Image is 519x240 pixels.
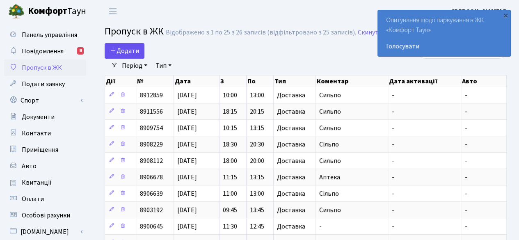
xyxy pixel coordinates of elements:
img: logo.png [8,3,25,20]
span: [DATE] [177,123,197,133]
span: 20:00 [250,156,264,165]
span: 8912859 [139,91,162,100]
span: Доставка [277,190,305,197]
div: 9 [77,47,84,55]
span: 8903192 [139,206,162,215]
span: Авто [22,162,37,171]
span: - [391,156,394,165]
span: 8906639 [139,189,162,198]
span: - [391,107,394,116]
span: 10:15 [223,123,237,133]
span: Аптека [319,173,340,182]
span: - [464,156,467,165]
span: [DATE] [177,189,197,198]
span: 09:45 [223,206,237,215]
span: Сільпо [319,189,339,198]
span: Документи [22,112,55,121]
span: Сільпо [319,140,339,149]
span: Приміщення [22,145,58,154]
span: 18:00 [223,156,237,165]
a: Додати [105,43,144,59]
span: - [464,173,467,182]
a: Документи [4,109,86,125]
a: Повідомлення9 [4,43,86,59]
span: 20:15 [250,107,264,116]
a: Квитанції [4,174,86,191]
span: Сильпо [319,123,341,133]
span: Доставка [277,141,305,148]
span: Доставка [277,174,305,181]
span: [DATE] [177,173,197,182]
a: Подати заявку [4,76,86,92]
span: - [464,91,467,100]
span: Таун [28,5,86,18]
a: Період [119,59,151,73]
span: Доставка [277,158,305,164]
a: Панель управління [4,27,86,43]
span: 11:00 [223,189,237,198]
th: З [219,75,247,87]
span: Сильпо [319,206,341,215]
a: Оплати [4,191,86,207]
a: Голосувати [386,41,502,51]
span: - [391,91,394,100]
span: [DATE] [177,91,197,100]
th: № [136,75,174,87]
span: Доставка [277,207,305,213]
span: 10:00 [223,91,237,100]
div: Опитування щодо паркування в ЖК «Комфорт Таун» [378,10,510,56]
span: [DATE] [177,206,197,215]
span: 13:15 [250,173,264,182]
span: 12:45 [250,222,264,231]
span: Квитанції [22,178,52,187]
a: Пропуск в ЖК [4,59,86,76]
span: - [391,222,394,231]
b: Комфорт [28,5,67,18]
span: Сильпо [319,107,341,116]
span: 18:15 [223,107,237,116]
a: Контакти [4,125,86,142]
span: - [464,222,467,231]
span: Особові рахунки [22,211,70,220]
span: - [319,222,322,231]
a: [PERSON_NAME] В. [452,7,509,16]
span: Доставка [277,108,305,115]
div: Відображено з 1 по 25 з 26 записів (відфільтровано з 25 записів). [166,29,356,37]
span: Додати [110,46,139,55]
span: 13:00 [250,91,264,100]
span: Доставка [277,92,305,98]
span: 11:15 [223,173,237,182]
span: - [391,123,394,133]
span: Доставка [277,223,305,230]
span: 13:15 [250,123,264,133]
span: - [464,123,467,133]
span: 8909754 [139,123,162,133]
a: Приміщення [4,142,86,158]
span: Подати заявку [22,80,65,89]
span: [DATE] [177,156,197,165]
span: 8900645 [139,222,162,231]
span: - [391,189,394,198]
span: 8911556 [139,107,162,116]
span: Доставка [277,125,305,131]
span: 13:00 [250,189,264,198]
a: Особові рахунки [4,207,86,224]
span: 20:30 [250,140,264,149]
th: Дата [174,75,219,87]
span: 11:30 [223,222,237,231]
span: - [391,173,394,182]
a: [DOMAIN_NAME] [4,224,86,240]
span: 18:30 [223,140,237,149]
th: Дії [105,75,136,87]
span: 8906678 [139,173,162,182]
span: [DATE] [177,140,197,149]
span: 8908112 [139,156,162,165]
span: [DATE] [177,222,197,231]
span: - [464,140,467,149]
th: По [247,75,274,87]
span: Сильпо [319,156,341,165]
th: Дата активації [388,75,461,87]
span: Повідомлення [22,47,64,56]
span: Сильпо [319,91,341,100]
span: Контакти [22,129,51,138]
